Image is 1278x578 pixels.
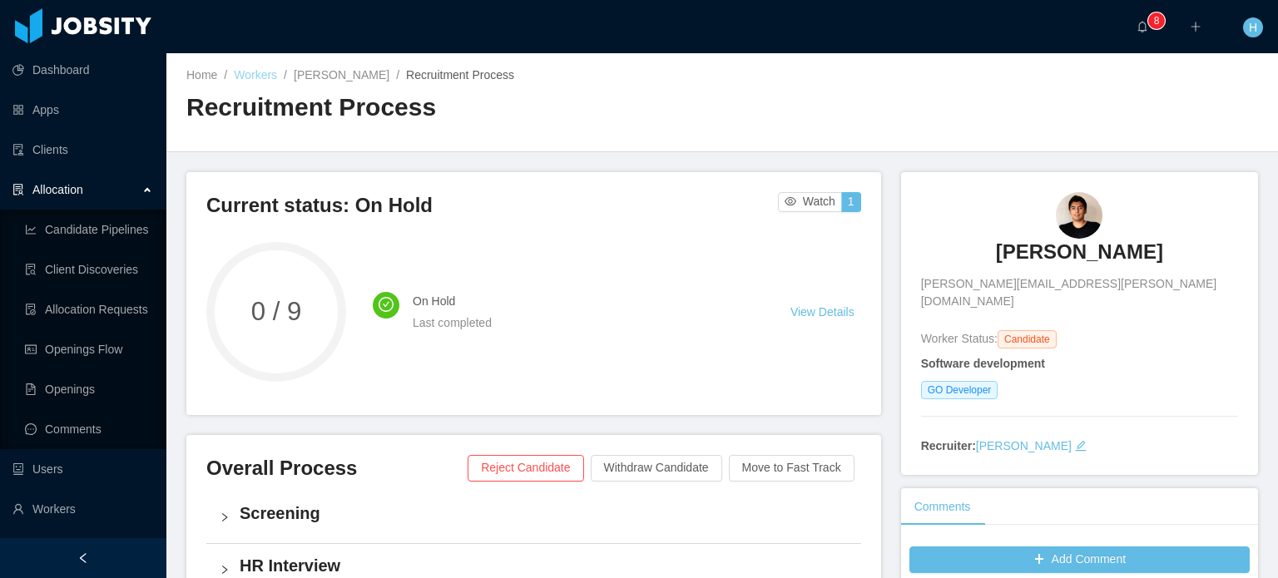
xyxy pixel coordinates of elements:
[25,373,153,406] a: icon: file-textOpenings
[25,333,153,366] a: icon: idcardOpenings Flow
[1249,17,1257,37] span: H
[12,53,153,86] a: icon: pie-chartDashboard
[12,532,153,566] a: icon: profile
[12,492,153,526] a: icon: userWorkers
[25,253,153,286] a: icon: file-searchClient Discoveries
[12,184,24,195] i: icon: solution
[1148,12,1165,29] sup: 8
[12,133,153,166] a: icon: auditClients
[12,93,153,126] a: icon: appstoreApps
[25,293,153,326] a: icon: file-doneAllocation Requests
[25,213,153,246] a: icon: line-chartCandidate Pipelines
[25,413,153,446] a: icon: messageComments
[1137,21,1148,32] i: icon: bell
[32,183,83,196] span: Allocation
[1154,12,1160,29] p: 8
[1190,21,1201,32] i: icon: plus
[12,452,153,486] a: icon: robotUsers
